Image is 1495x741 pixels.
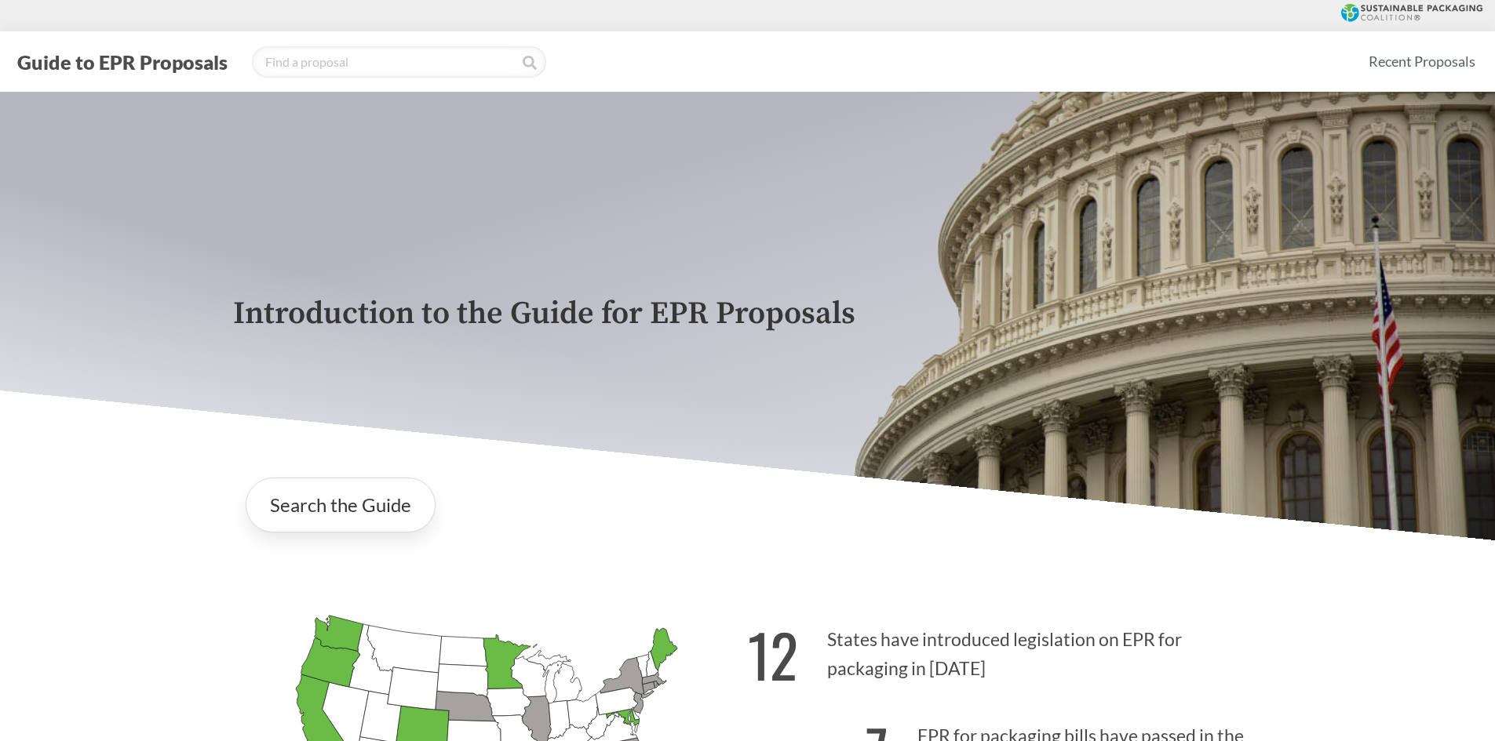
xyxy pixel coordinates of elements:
[246,478,436,532] a: Search the Guide
[748,601,1263,698] p: States have introduced legislation on EPR for packaging in [DATE]
[252,46,546,78] input: Find a proposal
[233,296,1263,332] p: Introduction to the Guide for EPR Proposals
[13,49,232,74] button: Guide to EPR Proposals
[748,611,798,698] strong: 12
[1362,44,1482,79] a: Recent Proposals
